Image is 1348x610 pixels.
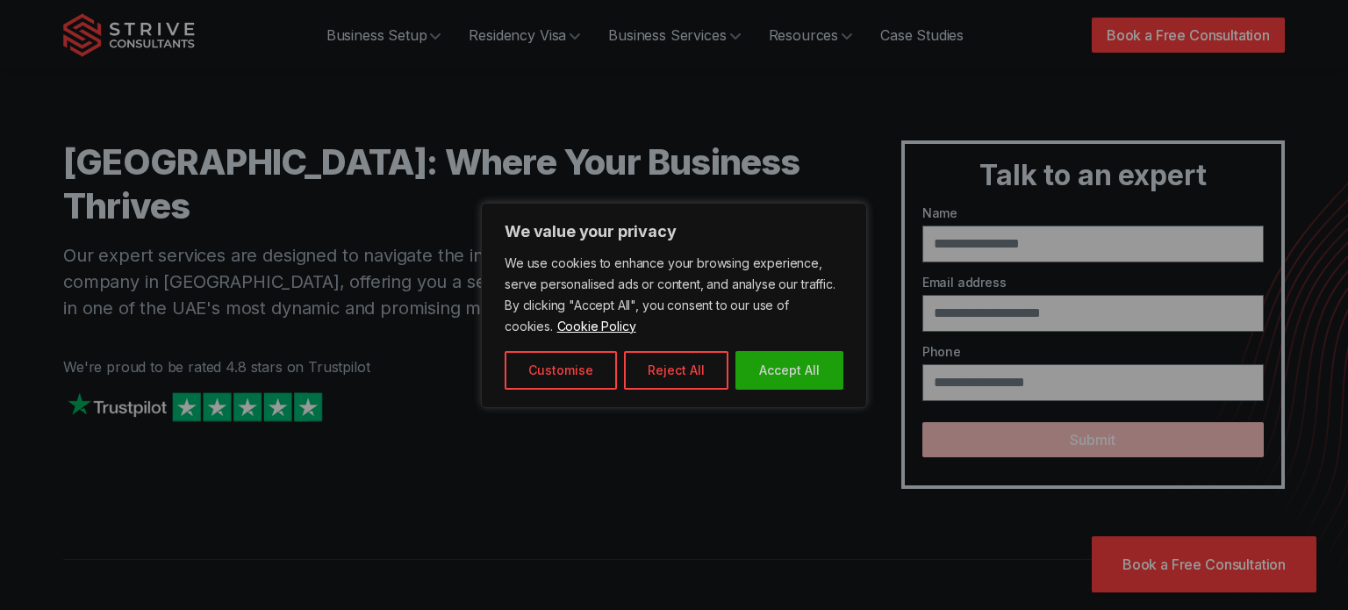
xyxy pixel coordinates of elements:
a: Cookie Policy [556,318,637,334]
div: We value your privacy [481,203,867,408]
button: Accept All [735,351,843,390]
button: Customise [505,351,617,390]
p: We use cookies to enhance your browsing experience, serve personalised ads or content, and analys... [505,253,843,337]
p: We value your privacy [505,221,843,242]
button: Reject All [624,351,728,390]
